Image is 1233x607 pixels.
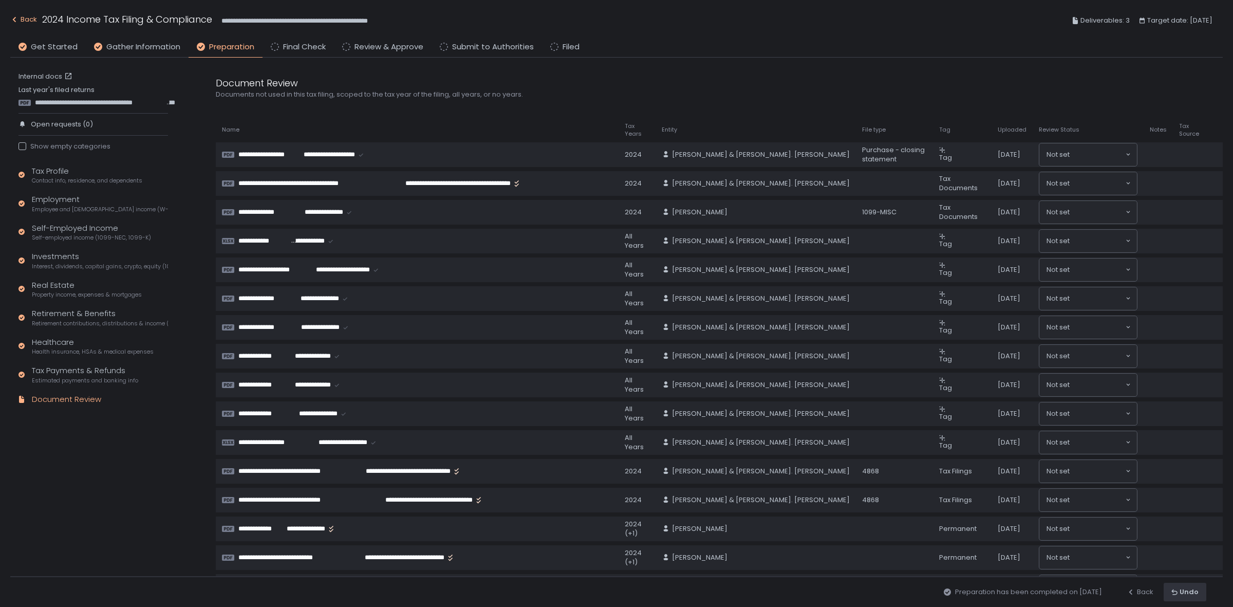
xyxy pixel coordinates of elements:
[998,294,1020,303] span: [DATE]
[10,12,37,29] button: Back
[31,41,78,53] span: Get Started
[1047,322,1070,333] span: Not set
[672,524,727,534] span: [PERSON_NAME]
[998,150,1020,159] span: [DATE]
[1070,437,1125,448] input: Search for option
[1039,259,1137,281] div: Search for option
[1047,351,1070,361] span: Not set
[1070,524,1125,534] input: Search for option
[209,41,254,53] span: Preparation
[998,323,1020,332] span: [DATE]
[1070,236,1125,246] input: Search for option
[672,467,850,476] span: [PERSON_NAME] & [PERSON_NAME]. [PERSON_NAME]
[32,223,151,242] div: Self-Employed Income
[32,348,154,356] span: Health insurance, HSAs & medical expenses
[939,297,952,306] span: Tag
[672,438,850,447] span: [PERSON_NAME] & [PERSON_NAME]. [PERSON_NAME]
[32,280,142,299] div: Real Estate
[998,265,1020,274] span: [DATE]
[1047,380,1070,390] span: Not set
[1039,287,1137,310] div: Search for option
[672,265,850,274] span: [PERSON_NAME] & [PERSON_NAME]. [PERSON_NAME]
[1047,236,1070,246] span: Not set
[1047,553,1070,563] span: Not set
[998,352,1020,361] span: [DATE]
[1070,409,1125,419] input: Search for option
[998,380,1020,390] span: [DATE]
[939,325,952,335] span: Tag
[1047,495,1070,505] span: Not set
[1070,207,1125,217] input: Search for option
[672,380,850,390] span: [PERSON_NAME] & [PERSON_NAME]. [PERSON_NAME]
[672,179,850,188] span: [PERSON_NAME] & [PERSON_NAME]. [PERSON_NAME]
[32,206,168,213] span: Employee and [DEMOGRAPHIC_DATA] income (W-2s)
[354,41,423,53] span: Review & Approve
[1047,437,1070,448] span: Not set
[1070,495,1125,505] input: Search for option
[222,126,239,134] span: Name
[18,72,74,81] a: Internal docs
[1039,345,1137,367] div: Search for option
[216,90,709,99] div: Documents not used in this tax filing, scoped to the tax year of the filing, all years, or no years.
[998,553,1020,562] span: [DATE]
[1039,489,1137,511] div: Search for option
[452,41,534,53] span: Submit to Authorities
[32,377,138,384] span: Estimated payments and banking info
[939,354,952,364] span: Tag
[1047,150,1070,160] span: Not set
[672,352,850,361] span: [PERSON_NAME] & [PERSON_NAME]. [PERSON_NAME]
[1070,265,1125,275] input: Search for option
[31,120,93,129] span: Open requests (0)
[32,308,168,327] div: Retirement & Benefits
[1171,587,1199,597] div: Undo
[1080,14,1130,27] span: Deliverables: 3
[672,294,850,303] span: [PERSON_NAME] & [PERSON_NAME]. [PERSON_NAME]
[939,383,952,393] span: Tag
[1047,524,1070,534] span: Not set
[1039,201,1137,224] div: Search for option
[1070,380,1125,390] input: Search for option
[955,587,1102,597] span: Preparation has been completed on [DATE]
[1039,126,1079,134] span: Review Status
[1070,293,1125,304] input: Search for option
[1039,374,1137,396] div: Search for option
[862,126,886,134] span: File type
[216,76,709,90] div: Document Review
[1039,402,1137,425] div: Search for option
[1047,293,1070,304] span: Not set
[939,126,950,134] span: Tag
[32,165,142,185] div: Tax Profile
[563,41,580,53] span: Filed
[672,553,727,562] span: [PERSON_NAME]
[1039,316,1137,339] div: Search for option
[1039,172,1137,195] div: Search for option
[1070,351,1125,361] input: Search for option
[1070,150,1125,160] input: Search for option
[1039,546,1137,569] div: Search for option
[10,13,37,26] div: Back
[32,263,168,270] span: Interest, dividends, capital gains, crypto, equity (1099s, K-1s)
[1070,322,1125,333] input: Search for option
[1047,207,1070,217] span: Not set
[998,126,1026,134] span: Uploaded
[672,236,850,246] span: [PERSON_NAME] & [PERSON_NAME]. [PERSON_NAME]
[1047,265,1070,275] span: Not set
[1047,409,1070,419] span: Not set
[998,208,1020,217] span: [DATE]
[42,12,212,26] h1: 2024 Income Tax Filing & Compliance
[32,194,168,213] div: Employment
[672,409,850,418] span: [PERSON_NAME] & [PERSON_NAME]. [PERSON_NAME]
[939,440,952,450] span: Tag
[1070,466,1125,476] input: Search for option
[939,153,952,162] span: Tag
[32,337,154,356] div: Healthcare
[672,323,850,332] span: [PERSON_NAME] & [PERSON_NAME]. [PERSON_NAME]
[106,41,180,53] span: Gather Information
[998,236,1020,246] span: [DATE]
[32,320,168,327] span: Retirement contributions, distributions & income (1099-R, 5498)
[32,251,168,270] div: Investments
[939,412,952,421] span: Tag
[1147,14,1212,27] span: Target date: [DATE]
[1164,583,1206,601] button: Undo
[18,85,168,107] div: Last year's filed returns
